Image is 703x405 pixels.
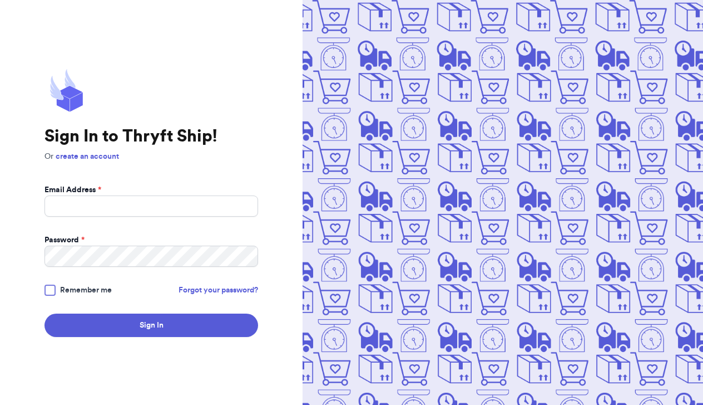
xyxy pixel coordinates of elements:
label: Password [44,235,85,246]
a: Forgot your password? [179,285,258,296]
button: Sign In [44,314,258,337]
a: create an account [56,153,119,160]
span: Remember me [60,285,112,296]
h1: Sign In to Thryft Ship! [44,126,258,147]
label: Email Address [44,184,101,196]
p: Or [44,151,258,162]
